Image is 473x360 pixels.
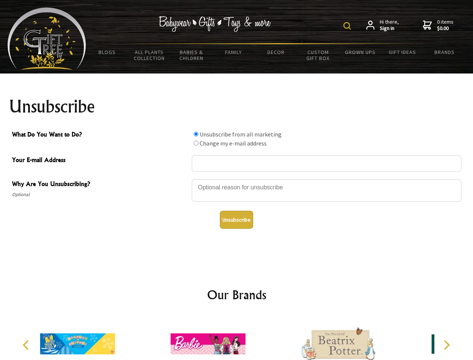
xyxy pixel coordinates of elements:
span: Optional [12,190,188,199]
a: Family [213,44,255,60]
a: BLOGS [86,44,128,60]
a: Gift Ideas [381,44,424,60]
a: Custom Gift Box [297,44,339,66]
strong: Sign in [380,25,399,32]
button: Next [438,337,455,353]
span: Hi there, [380,19,399,32]
strong: $0.00 [437,25,454,32]
a: 0 items$0.00 [423,19,454,32]
label: Change my e-mail address [200,139,267,147]
img: Babyware - Gifts - Toys and more... [7,7,86,70]
img: Babywear - Gifts - Toys & more [159,16,271,32]
img: product search [343,22,351,30]
a: Grown Ups [339,44,381,60]
h1: Unsubscribe [9,97,464,115]
a: Decor [255,44,297,60]
label: Unsubscribe from all marketing [200,130,282,138]
button: Unsubscribe [220,211,253,229]
button: Previous [19,337,35,353]
a: Brands [424,44,466,60]
span: Your E-mail Address [12,155,188,166]
input: What Do You Want to Do? [194,141,198,145]
input: Your E-mail Address [192,155,461,172]
a: All Plants Collection [128,44,171,66]
span: Why Are You Unsubscribing? [12,179,188,190]
span: What Do You Want to Do? [12,130,188,141]
a: Hi there,Sign in [366,19,399,32]
textarea: Why Are You Unsubscribing? [192,179,461,202]
input: What Do You Want to Do? [194,132,198,136]
h2: Our Brands [15,286,458,304]
a: Babies & Children [170,44,213,66]
span: 0 items [437,18,454,32]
